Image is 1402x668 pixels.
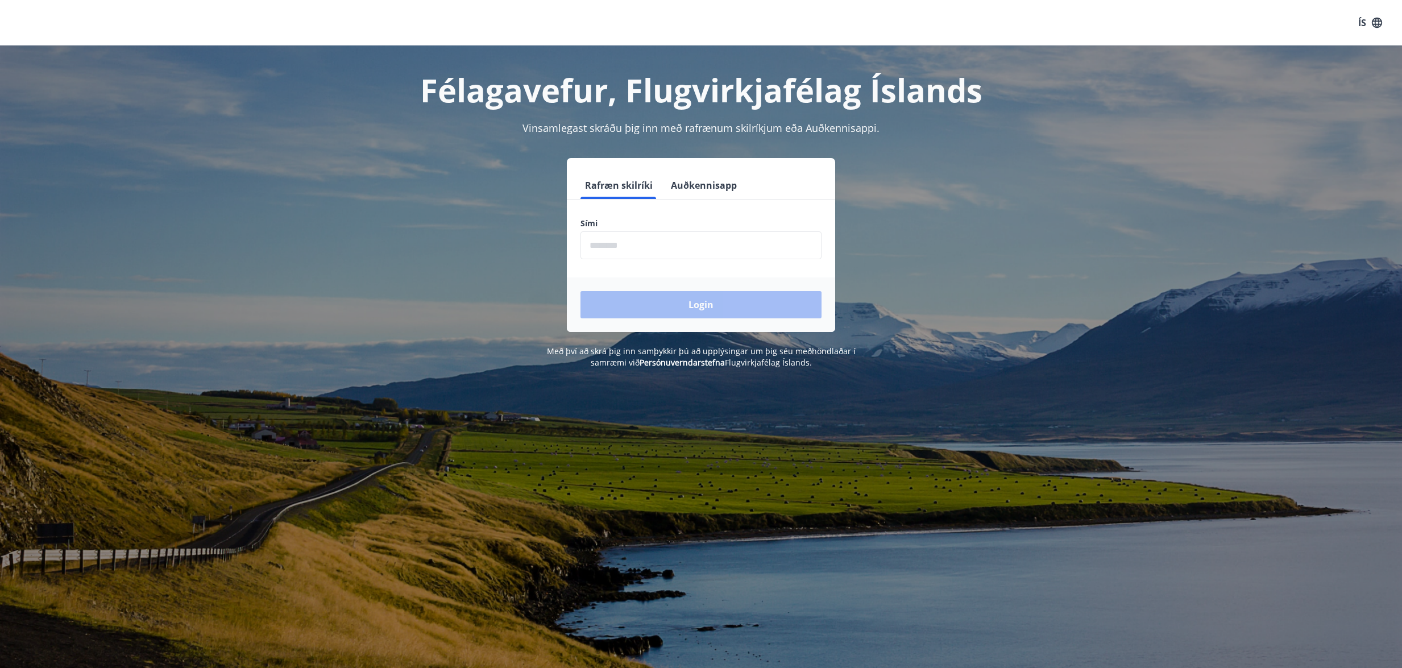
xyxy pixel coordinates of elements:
h1: Félagavefur, Flugvirkjafélag Íslands [305,68,1097,111]
label: Sími [580,218,822,229]
span: Vinsamlegast skráðu þig inn með rafrænum skilríkjum eða Auðkennisappi. [522,121,880,135]
span: Með því að skrá þig inn samþykkir þú að upplýsingar um þig séu meðhöndlaðar í samræmi við Flugvir... [547,346,856,368]
button: ÍS [1352,13,1388,33]
button: Rafræn skilríki [580,172,657,199]
a: Persónuverndarstefna [640,357,725,368]
button: Auðkennisapp [666,172,741,199]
